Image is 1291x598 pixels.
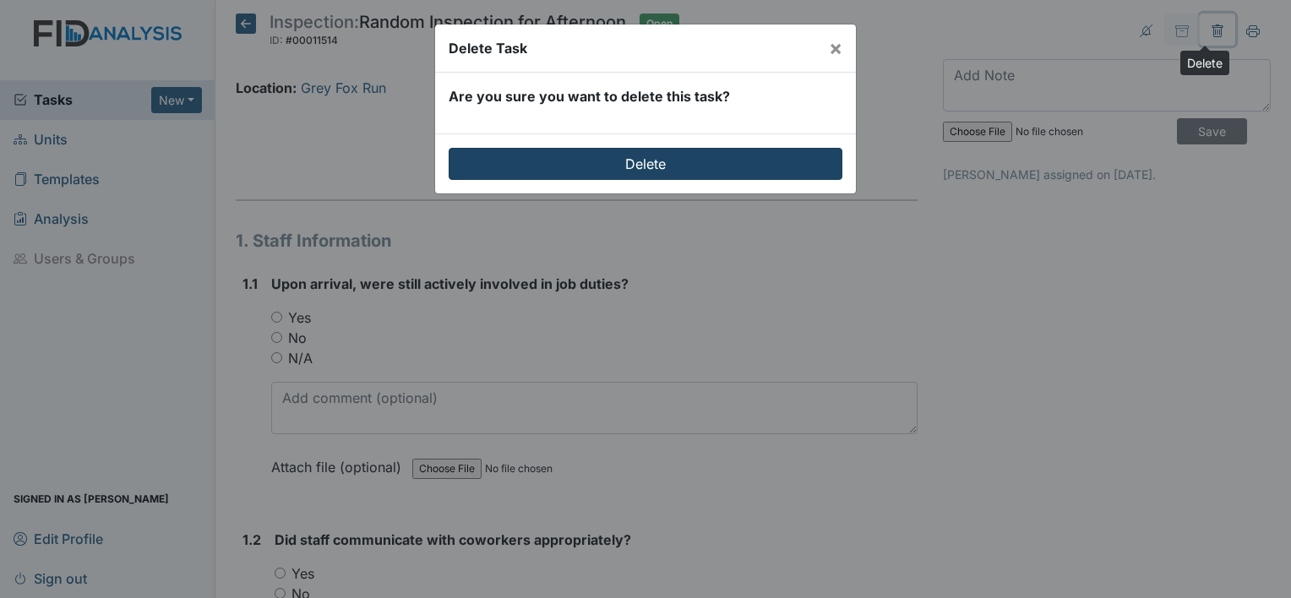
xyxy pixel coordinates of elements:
div: Delete Task [449,38,527,58]
input: Delete [449,148,842,180]
strong: Are you sure you want to delete this task? [449,88,730,105]
div: Delete [1180,51,1229,75]
button: Close [815,24,856,72]
span: × [829,35,842,60]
